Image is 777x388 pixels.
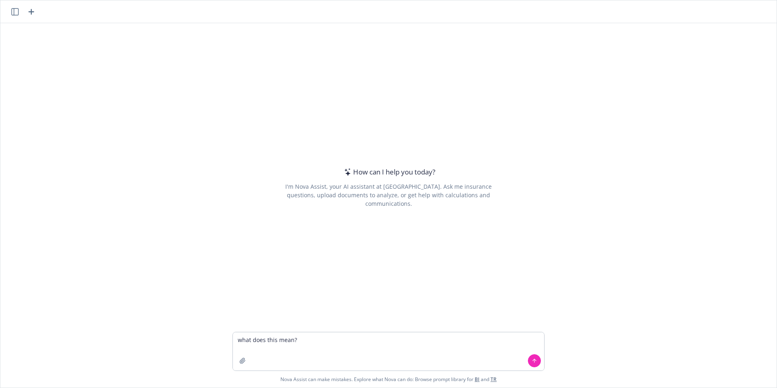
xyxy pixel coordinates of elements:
[342,167,435,177] div: How can I help you today?
[274,182,503,208] div: I'm Nova Assist, your AI assistant at [GEOGRAPHIC_DATA]. Ask me insurance questions, upload docum...
[233,332,544,371] textarea: what does this mean?
[475,376,480,383] a: BI
[491,376,497,383] a: TR
[4,371,773,388] span: Nova Assist can make mistakes. Explore what Nova can do: Browse prompt library for and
